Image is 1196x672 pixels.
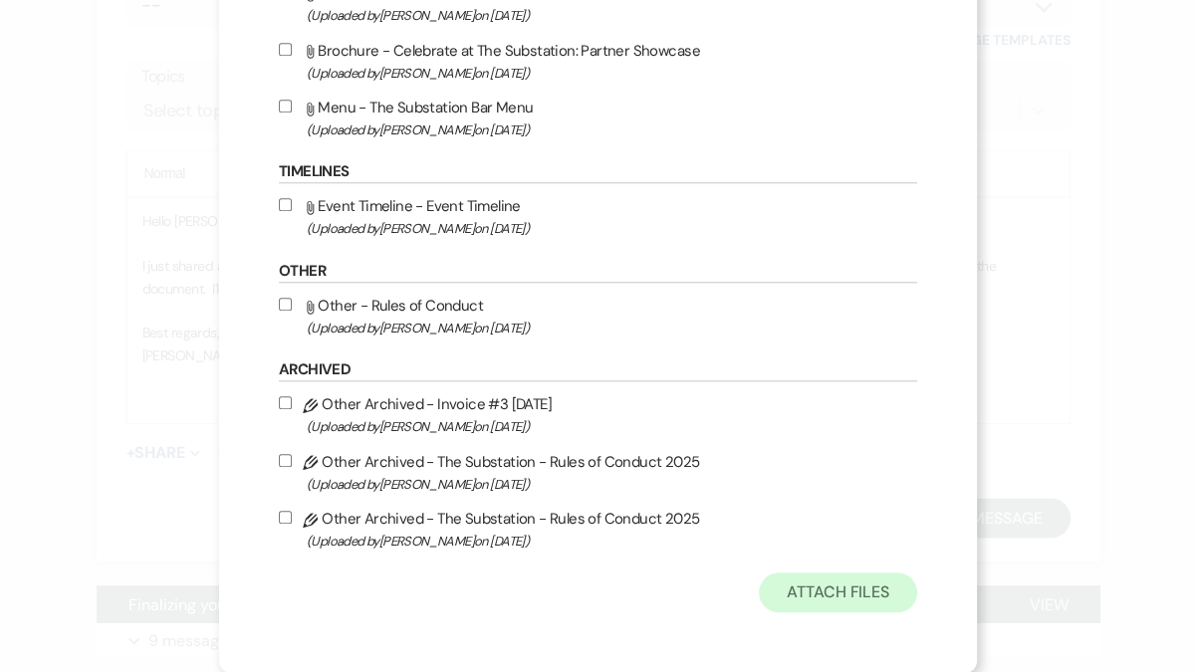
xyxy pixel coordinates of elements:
label: Other Archived - The Substation - Rules of Conduct 2025 [279,449,917,496]
h6: Other [279,261,917,283]
h6: Archived [279,359,917,381]
input: Other Archived - The Substation - Rules of Conduct 2025(Uploaded by[PERSON_NAME]on [DATE]) [279,454,292,467]
input: Event Timeline - Event Timeline(Uploaded by[PERSON_NAME]on [DATE]) [279,198,292,211]
span: (Uploaded by [PERSON_NAME] on [DATE] ) [307,62,917,85]
span: (Uploaded by [PERSON_NAME] on [DATE] ) [307,473,917,496]
span: (Uploaded by [PERSON_NAME] on [DATE] ) [307,415,917,438]
button: Attach Files [759,572,917,612]
label: Menu - The Substation Bar Menu [279,95,917,141]
label: Brochure - Celebrate at The Substation: Partner Showcase [279,38,917,85]
h6: Timelines [279,161,917,183]
span: (Uploaded by [PERSON_NAME] on [DATE] ) [307,217,917,240]
span: (Uploaded by [PERSON_NAME] on [DATE] ) [307,317,917,339]
input: Other - Rules of Conduct(Uploaded by[PERSON_NAME]on [DATE]) [279,298,292,311]
label: Event Timeline - Event Timeline [279,193,917,240]
input: Brochure - Celebrate at The Substation: Partner Showcase(Uploaded by[PERSON_NAME]on [DATE]) [279,43,292,56]
label: Other - Rules of Conduct [279,293,917,339]
input: Other Archived - Invoice #3 [DATE](Uploaded by[PERSON_NAME]on [DATE]) [279,396,292,409]
label: Other Archived - The Substation - Rules of Conduct 2025 [279,506,917,553]
span: (Uploaded by [PERSON_NAME] on [DATE] ) [307,118,917,141]
span: (Uploaded by [PERSON_NAME] on [DATE] ) [307,4,917,27]
label: Other Archived - Invoice #3 [DATE] [279,391,917,438]
input: Other Archived - The Substation - Rules of Conduct 2025(Uploaded by[PERSON_NAME]on [DATE]) [279,511,292,524]
input: Menu - The Substation Bar Menu(Uploaded by[PERSON_NAME]on [DATE]) [279,100,292,112]
span: (Uploaded by [PERSON_NAME] on [DATE] ) [307,530,917,553]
